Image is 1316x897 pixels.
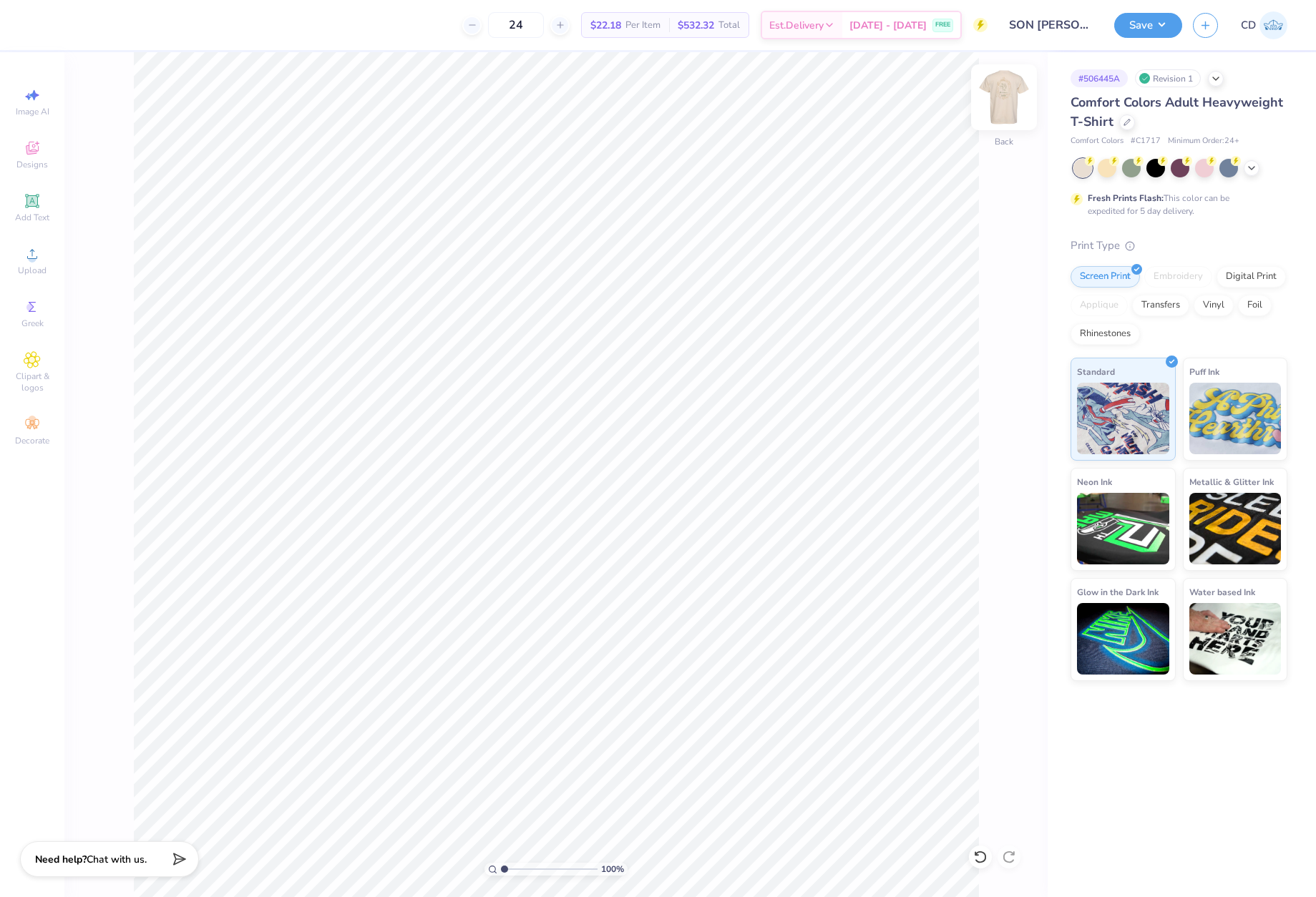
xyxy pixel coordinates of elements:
span: Glow in the Dark Ink [1077,584,1159,599]
div: This color can be expedited for 5 day delivery. [1088,192,1264,217]
span: Comfort Colors Adult Heavyweight T-Shirt [1071,94,1283,130]
div: Foil [1238,295,1272,316]
span: Water based Ink [1189,584,1255,599]
div: Embroidery [1144,266,1212,288]
img: Water based Ink [1189,603,1282,675]
img: Puff Ink [1189,383,1282,454]
span: CD [1241,17,1256,34]
span: Standard [1077,364,1115,379]
div: Print Type [1071,237,1287,254]
strong: Fresh Prints Flash: [1088,192,1164,204]
div: Digital Print [1217,266,1286,288]
span: Per Item [625,18,661,33]
span: Metallic & Glitter Ink [1189,474,1274,489]
span: Designs [16,159,48,170]
img: Back [975,69,1033,126]
span: Decorate [15,435,49,446]
span: Add Text [15,212,49,223]
span: Total [718,18,740,33]
span: # C1717 [1131,135,1161,147]
div: Vinyl [1194,295,1234,316]
span: Image AI [16,106,49,117]
div: Back [995,135,1013,148]
div: Screen Print [1071,266,1140,288]
span: Est. Delivery [769,18,824,33]
img: Metallic & Glitter Ink [1189,493,1282,564]
input: – – [488,12,544,38]
span: $22.18 [590,18,621,33]
div: Revision 1 [1135,69,1201,87]
span: Greek [21,318,44,329]
a: CD [1241,11,1287,39]
input: Untitled Design [998,11,1103,39]
span: Minimum Order: 24 + [1168,135,1239,147]
img: Standard [1077,383,1169,454]
div: Transfers [1132,295,1189,316]
span: [DATE] - [DATE] [849,18,927,33]
span: Chat with us. [87,853,147,866]
div: Rhinestones [1071,323,1140,345]
button: Save [1114,13,1182,38]
span: Clipart & logos [7,371,57,393]
img: Cedric Diasanta [1259,11,1287,39]
span: Upload [18,265,47,276]
div: Applique [1071,295,1128,316]
span: Neon Ink [1077,474,1112,489]
span: $532.32 [678,18,714,33]
span: Puff Ink [1189,364,1219,379]
span: Comfort Colors [1071,135,1124,147]
img: Neon Ink [1077,493,1169,564]
span: FREE [935,20,950,30]
img: Glow in the Dark Ink [1077,603,1169,675]
strong: Need help? [35,853,87,866]
span: 100 % [601,863,624,876]
div: # 506445A [1071,69,1128,87]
